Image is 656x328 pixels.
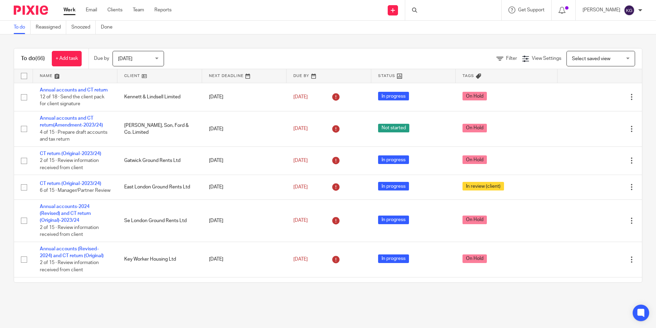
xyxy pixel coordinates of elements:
span: 6 of 15 · Manager/Partner Review [40,188,110,193]
span: 2 of 15 · Review information received from client [40,261,99,273]
span: In review (client) [462,182,504,190]
span: 2 of 15 · Review information received from client [40,158,99,170]
a: CT return (Original-2023/24) [40,181,101,186]
span: 12 of 18 · Send the client pack for client signature [40,95,104,107]
td: Gatwick Ground Rents Ltd [117,146,202,175]
span: Tags [462,74,474,78]
a: Annual accounts and CT return [40,88,108,92]
span: [DATE] [293,218,308,223]
a: + Add task [52,51,82,66]
td: Key Worker Housing Ltd [117,242,202,277]
td: Retirement Care Homes Ltd [117,277,202,302]
td: East London Ground Rents Ltd [117,175,202,199]
span: 2 of 15 · Review information received from client [40,225,99,237]
a: Reassigned [36,21,66,34]
span: [DATE] [118,56,132,61]
img: svg%3E [624,5,635,16]
td: [DATE] [202,199,286,242]
span: In progress [378,182,409,190]
td: [DATE] [202,242,286,277]
span: [DATE] [293,127,308,131]
span: Not started [378,124,409,132]
a: Done [101,21,118,34]
td: Se London Ground Rents Ltd [117,199,202,242]
img: Pixie [14,6,48,15]
span: Filter [506,56,517,61]
span: Get Support [518,8,544,12]
span: On Hold [462,254,487,263]
span: (66) [35,56,45,61]
td: [DATE] [202,111,286,146]
span: In progress [378,254,409,263]
span: In progress [378,216,409,224]
a: Clients [107,7,122,13]
span: Select saved view [572,56,610,61]
a: Snoozed [71,21,96,34]
span: On Hold [462,155,487,164]
a: Annual accounts (Revised-2024) and CT return (Original) [40,247,104,258]
a: CT return (Original-2023/24) [40,151,101,156]
a: Team [133,7,144,13]
td: Kennett & Lindsell Limited [117,83,202,111]
span: In progress [378,155,409,164]
a: Email [86,7,97,13]
span: On Hold [462,124,487,132]
span: On Hold [462,92,487,100]
span: [DATE] [293,185,308,189]
h1: To do [21,55,45,62]
span: [DATE] [293,257,308,262]
td: [DATE] [202,146,286,175]
a: Annual accounts and CT return(Amendment-2023/24) [40,116,103,128]
span: [DATE] [293,158,308,163]
a: Work [63,7,75,13]
span: View Settings [532,56,561,61]
a: Annual accounts-2024 (Revised) and CT return (Original)-2023/24 [40,204,91,223]
td: [DATE] [202,175,286,199]
p: [PERSON_NAME] [583,7,620,13]
td: [PERSON_NAME], Son, Ford & Co. Limited [117,111,202,146]
span: 4 of 15 · Prepare draft accounts and tax return [40,130,107,142]
span: On Hold [462,216,487,224]
a: To do [14,21,31,34]
td: [DATE] [202,83,286,111]
a: Reports [154,7,172,13]
span: [DATE] [293,95,308,99]
span: In progress [378,92,409,100]
td: [DATE] [202,277,286,302]
p: Due by [94,55,109,62]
